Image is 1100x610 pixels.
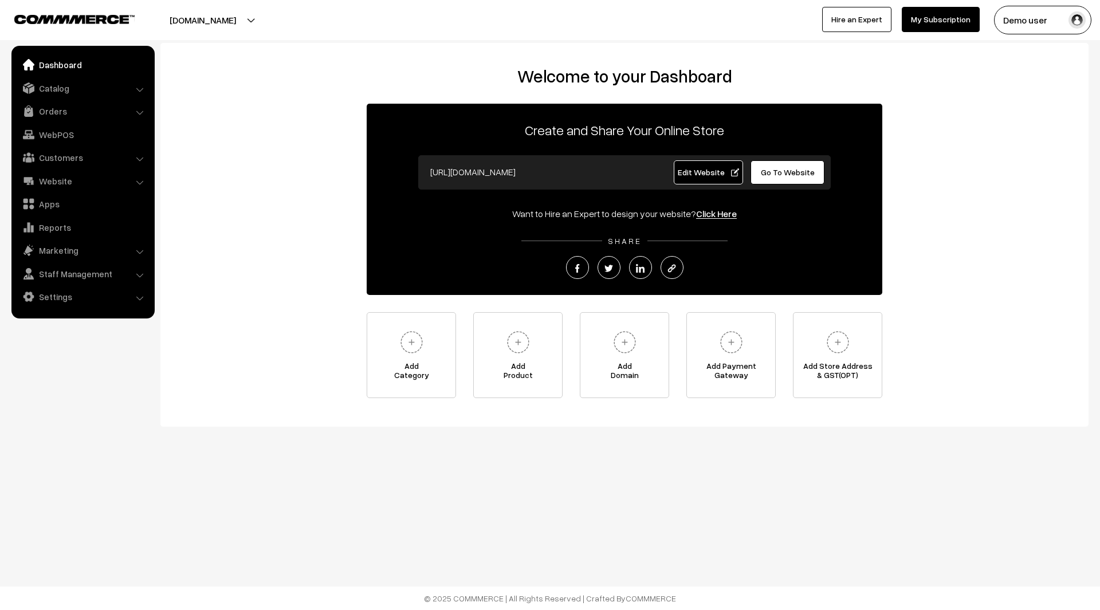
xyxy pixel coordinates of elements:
[172,66,1077,86] h2: Welcome to your Dashboard
[14,194,151,214] a: Apps
[1068,11,1086,29] img: user
[793,361,882,384] span: Add Store Address & GST(OPT)
[367,312,456,398] a: AddCategory
[822,326,854,358] img: plus.svg
[367,207,882,221] div: Want to Hire an Expert to design your website?
[687,361,775,384] span: Add Payment Gateway
[609,326,641,358] img: plus.svg
[14,147,151,168] a: Customers
[474,361,562,384] span: Add Product
[14,101,151,121] a: Orders
[674,160,744,184] a: Edit Website
[761,167,815,177] span: Go To Website
[14,11,115,25] a: COMMMERCE
[14,54,151,75] a: Dashboard
[716,326,747,358] img: plus.svg
[14,240,151,261] a: Marketing
[14,78,151,99] a: Catalog
[14,171,151,191] a: Website
[14,15,135,23] img: COMMMERCE
[367,361,455,384] span: Add Category
[14,217,151,238] a: Reports
[367,120,882,140] p: Create and Share Your Online Store
[902,7,980,32] a: My Subscription
[14,263,151,284] a: Staff Management
[602,236,647,246] span: SHARE
[129,6,276,34] button: [DOMAIN_NAME]
[14,124,151,145] a: WebPOS
[626,593,676,603] a: COMMMERCE
[580,361,669,384] span: Add Domain
[994,6,1091,34] button: Demo user
[696,208,737,219] a: Click Here
[396,326,427,358] img: plus.svg
[14,286,151,307] a: Settings
[473,312,563,398] a: AddProduct
[678,167,739,177] span: Edit Website
[580,312,669,398] a: AddDomain
[822,7,891,32] a: Hire an Expert
[502,326,534,358] img: plus.svg
[686,312,776,398] a: Add PaymentGateway
[751,160,824,184] a: Go To Website
[793,312,882,398] a: Add Store Address& GST(OPT)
